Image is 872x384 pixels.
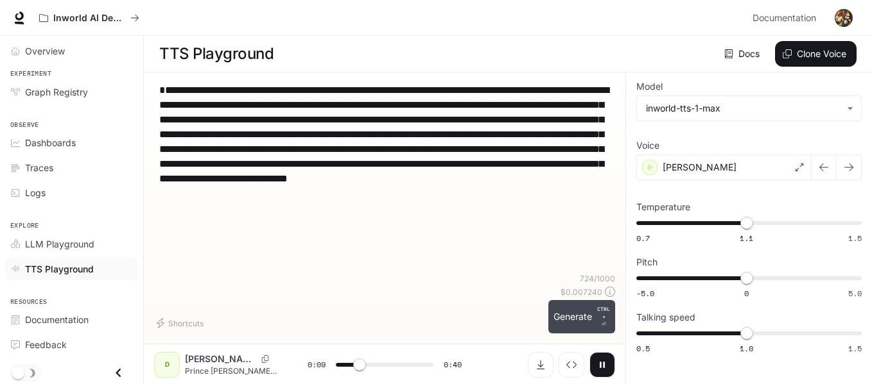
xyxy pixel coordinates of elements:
[747,5,826,31] a: Documentation
[775,41,857,67] button: Clone Voice
[444,358,462,371] span: 0:40
[548,300,615,333] button: GenerateCTRL +⏎
[597,305,610,321] p: CTRL +
[636,343,650,354] span: 0.5
[636,203,690,212] p: Temperature
[25,136,76,149] span: Dashboards
[33,5,145,31] button: All workspaces
[25,85,88,99] span: Graph Registry
[740,233,753,244] span: 1.1
[25,237,94,251] span: LLM Playground
[5,258,138,280] a: TTS Playground
[185,365,277,376] p: Prince [PERSON_NAME] formal education began on [DATE], when he started attending a specially desi...
[5,40,138,62] a: Overview
[740,343,753,354] span: 1.0
[636,288,654,299] span: -5.0
[831,5,857,31] button: User avatar
[12,365,24,380] span: Dark mode toggle
[25,161,53,174] span: Traces
[722,41,765,67] a: Docs
[848,343,862,354] span: 1.5
[25,262,94,276] span: TTS Playground
[848,233,862,244] span: 1.5
[5,233,138,255] a: LLM Playground
[646,102,841,115] div: inworld-tts-1-max
[256,355,274,363] button: Copy Voice ID
[636,141,659,150] p: Voice
[159,41,274,67] h1: TTS Playground
[25,44,65,58] span: Overview
[636,82,663,91] p: Model
[157,355,177,375] div: D
[308,358,326,371] span: 0:09
[185,353,256,365] p: [PERSON_NAME]
[636,313,695,322] p: Talking speed
[637,96,861,121] div: inworld-tts-1-max
[25,313,89,326] span: Documentation
[25,338,67,351] span: Feedback
[636,233,650,244] span: 0.7
[5,308,138,331] a: Documentation
[597,305,610,328] p: ⏎
[154,313,209,333] button: Shortcuts
[5,131,138,154] a: Dashboards
[753,10,816,26] span: Documentation
[636,258,658,267] p: Pitch
[835,9,853,27] img: User avatar
[5,156,138,179] a: Traces
[528,352,554,378] button: Download audio
[559,352,584,378] button: Inspect
[5,181,138,204] a: Logs
[53,13,125,24] p: Inworld AI Demos
[848,288,862,299] span: 5.0
[744,288,749,299] span: 0
[5,333,138,356] a: Feedback
[5,81,138,103] a: Graph Registry
[663,161,737,174] p: [PERSON_NAME]
[25,186,46,199] span: Logs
